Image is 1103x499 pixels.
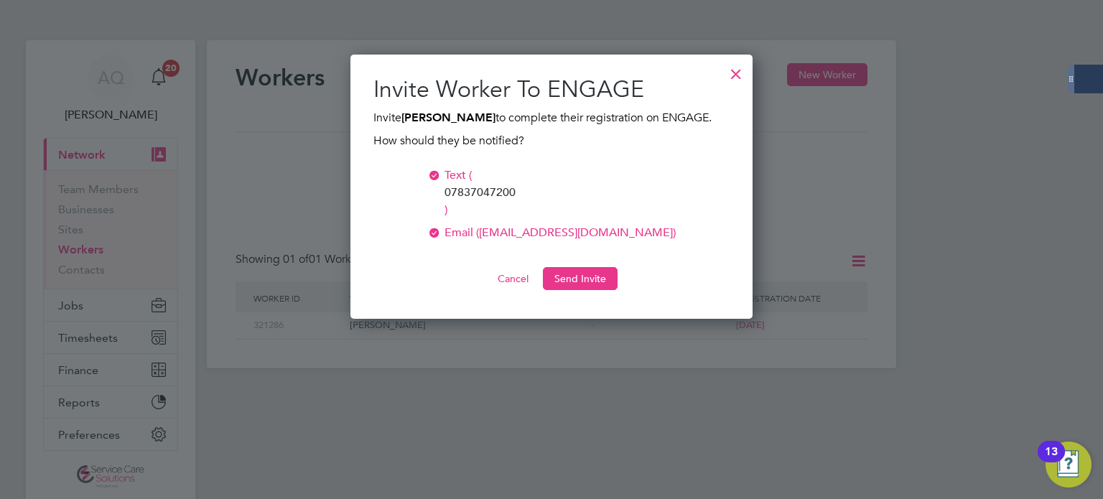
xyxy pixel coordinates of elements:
[401,111,495,124] b: [PERSON_NAME]
[445,224,676,241] div: Email ([EMAIL_ADDRESS][DOMAIN_NAME])
[1045,452,1058,470] div: 13
[373,75,730,105] h2: Invite Worker To ENGAGE
[445,185,516,200] a: Call via 8x8
[486,267,540,290] button: Cancel
[1046,442,1092,488] button: Open Resource Center, 13 new notifications
[373,126,730,149] div: How should they be notified?
[373,109,730,149] div: Invite to complete their registration on ENGAGE.
[543,267,618,290] button: Send Invite
[445,167,516,218] div: Text ( )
